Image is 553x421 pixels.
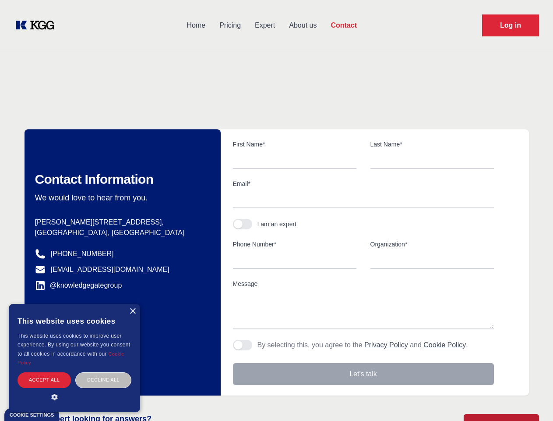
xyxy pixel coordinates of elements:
a: KOL Knowledge Platform: Talk to Key External Experts (KEE) [14,18,61,32]
a: Privacy Policy [364,341,408,349]
label: Organization* [370,240,494,249]
span: This website uses cookies to improve user experience. By using our website you consent to all coo... [18,333,130,357]
label: Message [233,279,494,288]
p: We would love to hear from you. [35,193,207,203]
label: Last Name* [370,140,494,149]
a: Request Demo [482,14,539,36]
div: Cookie settings [10,413,54,417]
a: Expert [248,14,282,37]
label: Email* [233,179,494,188]
label: First Name* [233,140,356,149]
a: Cookie Policy [423,341,466,349]
div: This website uses cookies [18,310,131,332]
p: By selecting this, you agree to the and . [257,340,468,350]
div: Decline all [75,372,131,388]
h2: Contact Information [35,171,207,187]
button: Let's talk [233,363,494,385]
a: Cookie Policy [18,351,124,365]
div: Accept all [18,372,71,388]
a: Home [180,14,212,37]
p: [PERSON_NAME][STREET_ADDRESS], [35,217,207,228]
a: Pricing [212,14,248,37]
iframe: Chat Widget [509,379,553,421]
label: Phone Number* [233,240,356,249]
a: [PHONE_NUMBER] [51,249,114,259]
a: About us [282,14,324,37]
div: I am an expert [257,220,297,228]
a: [EMAIL_ADDRESS][DOMAIN_NAME] [51,264,169,275]
a: Contact [324,14,364,37]
a: @knowledgegategroup [35,280,122,291]
p: [GEOGRAPHIC_DATA], [GEOGRAPHIC_DATA] [35,228,207,238]
div: Close [129,308,136,315]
